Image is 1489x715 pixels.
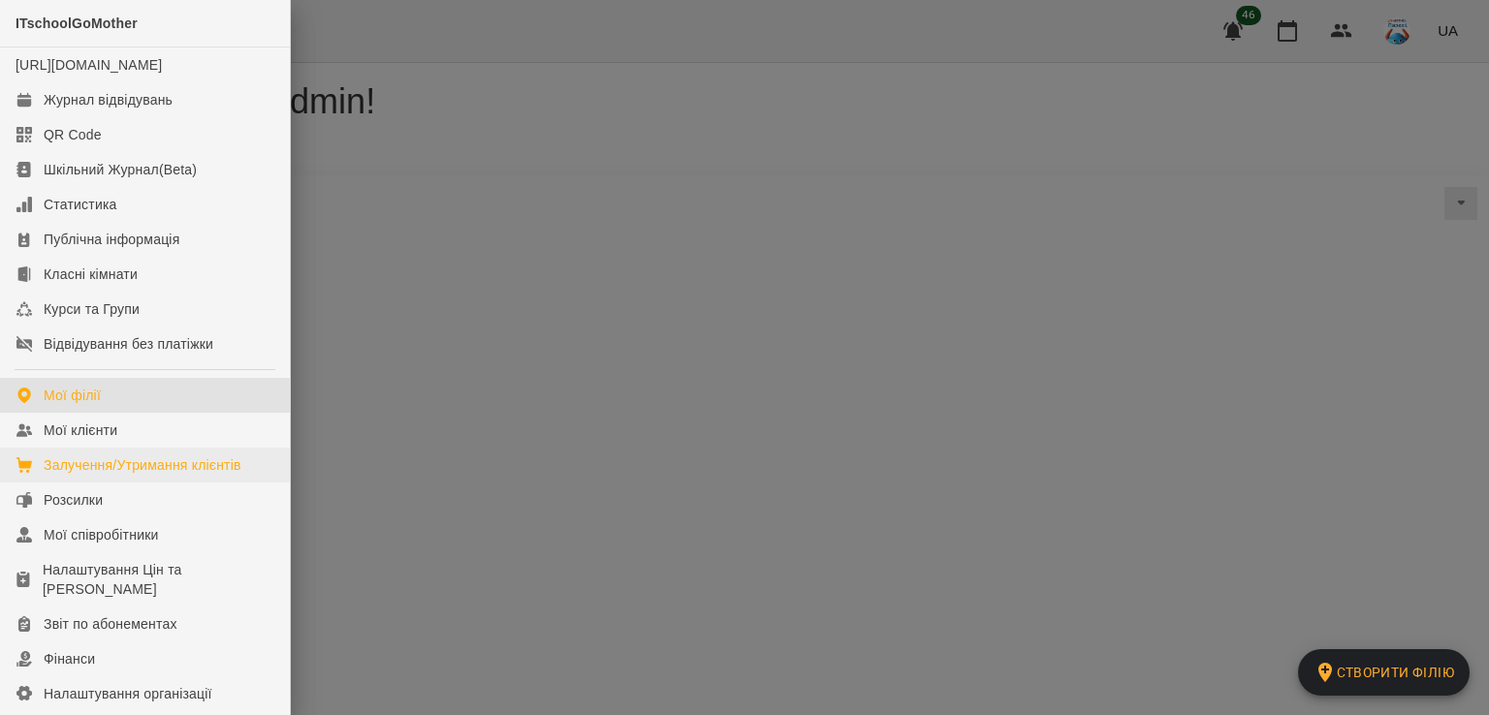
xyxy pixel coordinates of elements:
[44,614,177,634] div: Звіт по абонементах
[16,57,162,73] a: [URL][DOMAIN_NAME]
[44,490,103,510] div: Розсилки
[44,525,159,544] div: Мої співробітники
[44,90,173,109] div: Журнал відвідувань
[44,125,102,144] div: QR Code
[44,230,179,249] div: Публічна інформація
[44,299,140,319] div: Курси та Групи
[16,16,138,31] span: ITschoolGoMother
[43,560,274,599] div: Налаштування Цін та [PERSON_NAME]
[44,264,138,284] div: Класні кімнати
[44,160,197,179] div: Шкільний Журнал(Beta)
[44,684,212,703] div: Налаштування організації
[44,649,95,668] div: Фінанси
[44,386,101,405] div: Мої філії
[44,195,117,214] div: Статистика
[44,420,117,440] div: Мої клієнти
[44,334,213,354] div: Відвідування без платіжки
[44,455,241,475] div: Залучення/Утримання клієнтів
